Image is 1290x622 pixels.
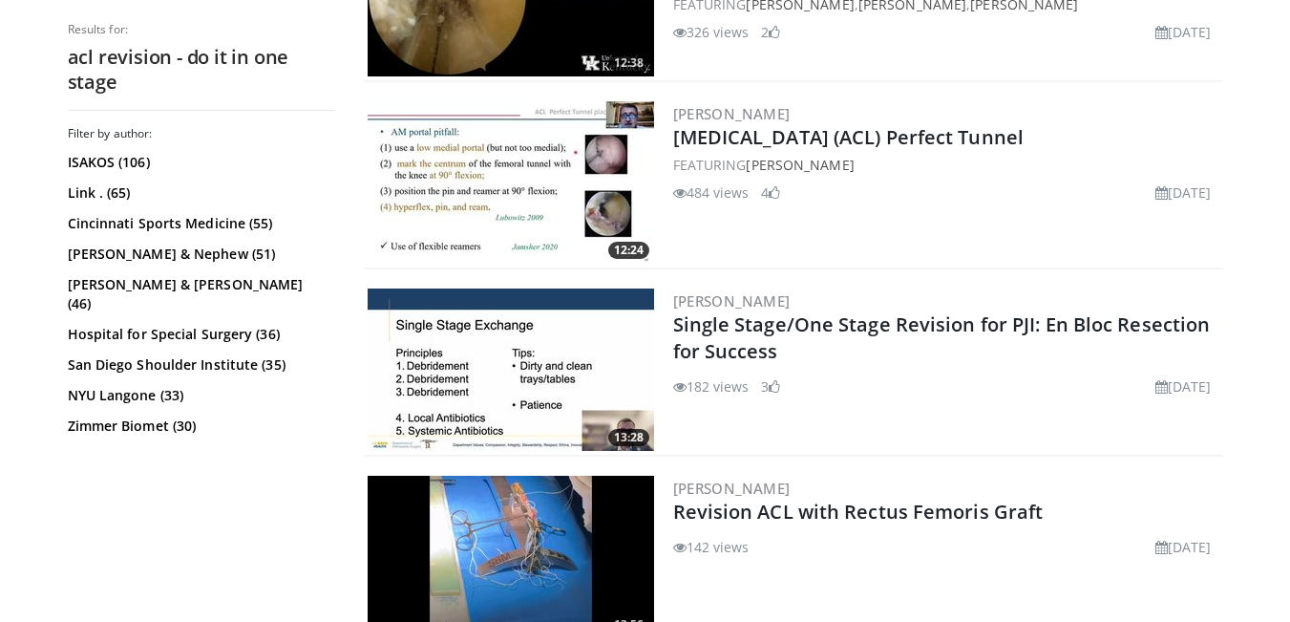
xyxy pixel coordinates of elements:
a: [PERSON_NAME] & [PERSON_NAME] (46) [68,275,330,313]
a: San Diego Shoulder Institute (35) [68,355,330,375]
li: 4 [761,182,780,203]
span: 12:38 [608,54,649,72]
a: NYU Langone (33) [68,386,330,405]
a: 12:24 [368,101,654,264]
a: Cincinnati Sports Medicine (55) [68,214,330,233]
li: 326 views [673,22,750,42]
span: 12:24 [608,242,649,259]
h3: Filter by author: [68,126,335,141]
li: 182 views [673,376,750,397]
span: 13:28 [608,429,649,446]
a: Link . (65) [68,183,330,203]
a: [PERSON_NAME] [673,291,791,311]
a: Single Stage/One Stage Revision for PJI: En Bloc Resection for Success [673,311,1211,364]
a: ISAKOS (106) [68,153,330,172]
a: 13:28 [368,289,654,451]
a: [MEDICAL_DATA] (ACL) Perfect Tunnel [673,124,1025,150]
a: [PERSON_NAME] [746,156,854,174]
li: [DATE] [1155,376,1212,397]
li: 3 [761,376,780,397]
a: [PERSON_NAME] [673,479,791,498]
img: ea4afed9-29e9-4fab-b199-2024cb7a2819.300x170_q85_crop-smart_upscale.jpg [368,101,654,264]
li: 484 views [673,182,750,203]
a: Hospital for Special Surgery (36) [68,325,330,344]
a: [PERSON_NAME] & Nephew (51) [68,245,330,264]
h2: acl revision - do it in one stage [68,45,335,95]
li: 2 [761,22,780,42]
a: Zimmer Biomet (30) [68,417,330,436]
a: [PERSON_NAME] [673,104,791,123]
div: FEATURING [673,155,1219,175]
li: [DATE] [1155,537,1212,557]
li: 142 views [673,537,750,557]
img: d26ece3c-94ab-4a2f-80f3-85e9c752e35e.300x170_q85_crop-smart_upscale.jpg [368,289,654,451]
li: [DATE] [1155,22,1212,42]
a: Revision ACL with Rectus Femoris Graft [673,499,1044,525]
li: [DATE] [1155,182,1212,203]
p: Results for: [68,22,335,37]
